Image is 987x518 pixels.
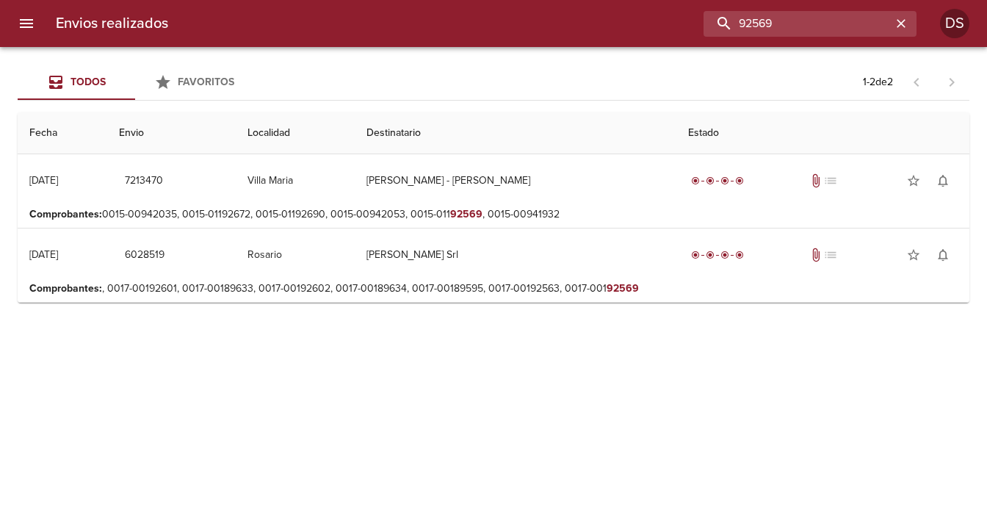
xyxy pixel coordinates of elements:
[720,176,729,185] span: radio_button_checked
[119,168,169,195] button: 7213470
[18,112,107,154] th: Fecha
[735,176,744,185] span: radio_button_checked
[178,76,234,88] span: Favoritos
[720,251,729,259] span: radio_button_checked
[823,248,838,262] span: No tiene pedido asociado
[355,154,677,207] td: [PERSON_NAME] - [PERSON_NAME]
[450,208,482,220] em: 92569
[906,248,921,262] span: star_border
[691,251,700,259] span: radio_button_checked
[809,173,823,188] span: Tiene documentos adjuntos
[29,282,102,295] b: Comprobantes :
[936,248,950,262] span: notifications_none
[823,173,838,188] span: No tiene pedido asociado
[688,173,747,188] div: Entregado
[688,248,747,262] div: Entregado
[809,248,823,262] span: Tiene documentos adjuntos
[29,174,58,187] div: [DATE]
[125,172,163,190] span: 7213470
[899,74,934,89] span: Pagina anterior
[56,12,168,35] h6: Envios realizados
[29,208,102,220] b: Comprobantes :
[706,176,715,185] span: radio_button_checked
[899,166,928,195] button: Agregar a favoritos
[355,229,677,281] td: [PERSON_NAME] Srl
[607,282,639,295] em: 92569
[107,112,236,154] th: Envio
[236,154,354,207] td: Villa Maria
[236,112,354,154] th: Localidad
[676,112,969,154] th: Estado
[934,65,969,100] span: Pagina siguiente
[706,251,715,259] span: radio_button_checked
[899,240,928,270] button: Agregar a favoritos
[704,11,892,37] input: buscar
[29,207,958,222] p: 0015-00942035, 0015-01192672, 0015-01192690, 0015-00942053, 0015-011 , 0015-00941932
[29,281,958,296] p: , 0017-00192601, 0017-00189633, 0017-00192602, 0017-00189634, 0017-00189595, 0017-00192563, 0017-001
[70,76,106,88] span: Todos
[863,75,893,90] p: 1 - 2 de 2
[735,251,744,259] span: radio_button_checked
[940,9,969,38] div: DS
[928,166,958,195] button: Activar notificaciones
[936,173,950,188] span: notifications_none
[125,246,164,265] span: 6028519
[9,6,44,41] button: menu
[18,112,969,303] table: Tabla de envíos del cliente
[236,229,354,281] td: Rosario
[906,173,921,188] span: star_border
[355,112,677,154] th: Destinatario
[928,240,958,270] button: Activar notificaciones
[29,248,58,261] div: [DATE]
[119,242,170,269] button: 6028519
[940,9,969,38] div: Abrir información de usuario
[18,65,253,100] div: Tabs Envios
[691,176,700,185] span: radio_button_checked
